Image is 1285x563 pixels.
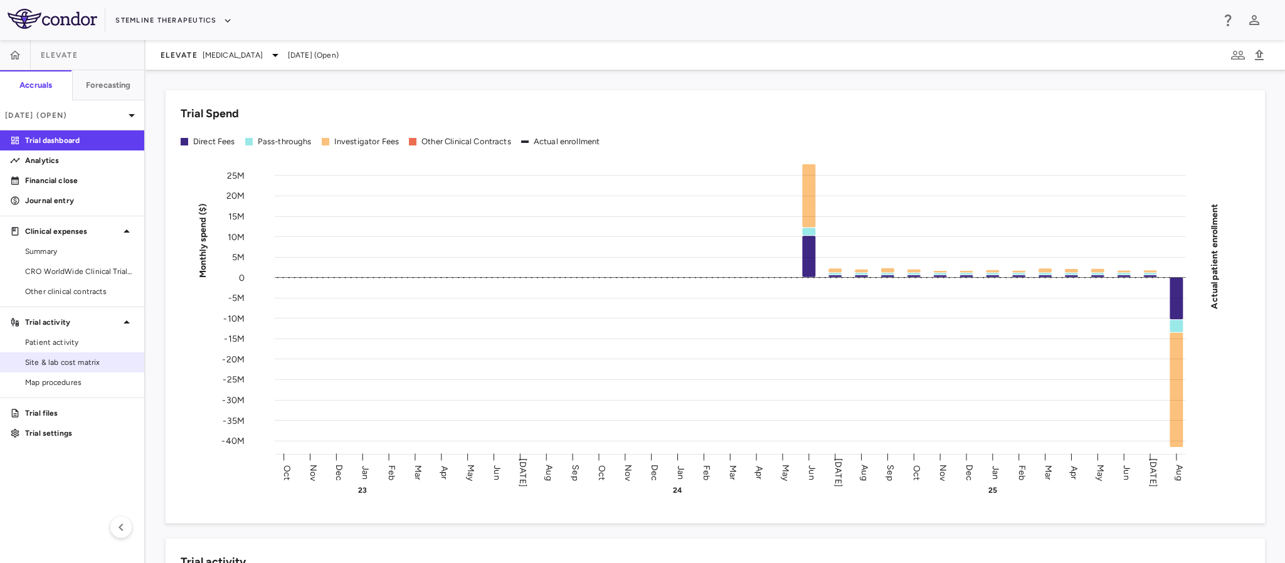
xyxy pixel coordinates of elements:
[25,266,134,277] span: CRO WorldWide Clinical Trials, Inc.
[596,465,607,480] text: Oct
[223,313,245,324] tspan: -10M
[25,195,134,206] p: Journal entry
[228,293,245,303] tspan: -5M
[570,465,581,480] text: Sep
[226,191,245,201] tspan: 20M
[282,465,292,480] text: Oct
[25,317,119,328] p: Trial activity
[938,464,948,481] text: Nov
[198,203,208,278] tspan: Monthly spend ($)
[334,136,399,147] div: Investigator Fees
[1148,458,1158,487] text: [DATE]
[221,436,245,446] tspan: -40M
[649,464,660,480] text: Dec
[161,50,198,60] span: ELEVATE
[1174,465,1185,480] text: Aug
[492,465,502,480] text: Jun
[5,110,124,121] p: [DATE] (Open)
[25,135,134,146] p: Trial dashboard
[780,464,791,481] text: May
[86,80,131,91] h6: Forecasting
[222,354,245,364] tspan: -20M
[1017,465,1027,480] text: Feb
[308,464,319,481] text: Nov
[258,136,312,147] div: Pass-throughs
[534,136,600,147] div: Actual enrollment
[623,464,633,481] text: Nov
[360,465,371,479] text: Jan
[203,50,263,61] span: [MEDICAL_DATA]
[334,464,344,480] text: Dec
[222,395,245,406] tspan: -30M
[223,415,245,426] tspan: -35M
[885,465,896,480] text: Sep
[833,458,843,487] text: [DATE]
[1209,203,1220,308] tspan: Actual patient enrollment
[25,286,134,297] span: Other clinical contracts
[228,211,245,222] tspan: 15M
[673,486,682,495] text: 24
[227,170,245,181] tspan: 25M
[386,465,397,480] text: Feb
[41,50,78,60] span: ELEVATE
[228,231,245,242] tspan: 10M
[1043,465,1054,480] text: Mar
[1121,465,1132,480] text: Jun
[232,252,245,263] tspan: 5M
[988,486,997,495] text: 25
[1069,465,1079,479] text: Apr
[358,486,367,495] text: 23
[1095,464,1106,481] text: May
[25,246,134,257] span: Summary
[25,337,134,348] span: Patient activity
[8,9,97,29] img: logo-full-BYUhSk78.svg
[288,50,339,61] span: [DATE] (Open)
[439,465,450,479] text: Apr
[421,136,511,147] div: Other Clinical Contracts
[517,458,528,487] text: [DATE]
[25,175,134,186] p: Financial close
[701,465,712,480] text: Feb
[964,464,975,480] text: Dec
[224,334,245,344] tspan: -15M
[181,105,239,122] h6: Trial Spend
[223,374,245,385] tspan: -25M
[413,465,423,480] text: Mar
[239,272,245,283] tspan: 0
[19,80,52,91] h6: Accruals
[25,377,134,388] span: Map procedures
[859,465,870,480] text: Aug
[25,357,134,368] span: Site & lab cost matrix
[25,428,134,439] p: Trial settings
[25,155,134,166] p: Analytics
[465,464,476,481] text: May
[25,226,119,237] p: Clinical expenses
[25,408,134,419] p: Trial files
[115,11,231,31] button: Stemline Therapeutics
[990,465,1001,479] text: Jan
[675,465,686,479] text: Jan
[727,465,738,480] text: Mar
[193,136,235,147] div: Direct Fees
[806,465,817,480] text: Jun
[911,465,922,480] text: Oct
[754,465,764,479] text: Apr
[544,465,554,480] text: Aug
